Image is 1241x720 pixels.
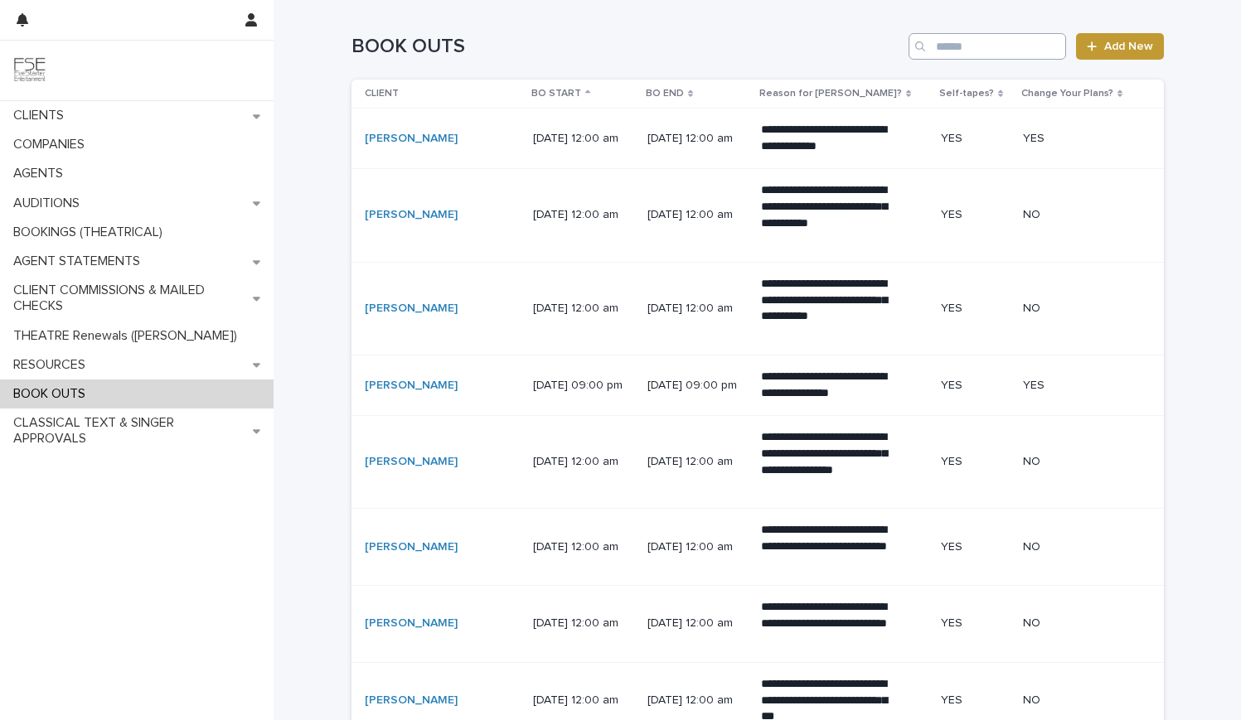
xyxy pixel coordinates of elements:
p: Reason for [PERSON_NAME]? [759,85,902,103]
p: [DATE] 09:00 pm [647,379,749,393]
p: YES [941,540,1010,554]
p: CLIENT COMMISSIONS & MAILED CHECKS [7,283,253,314]
p: YES [941,616,1010,631]
p: AGENTS [7,166,76,181]
p: CLIENTS [7,108,77,123]
p: [DATE] 12:00 am [533,540,634,554]
a: Add New [1076,33,1163,60]
p: [DATE] 12:00 am [533,208,634,222]
p: NO [1023,302,1137,316]
p: YES [941,455,1010,469]
a: [PERSON_NAME] [365,540,458,554]
p: AUDITIONS [7,196,93,211]
p: [DATE] 12:00 am [647,693,749,708]
p: [DATE] 12:00 am [533,132,634,146]
p: [DATE] 12:00 am [647,616,749,631]
p: [DATE] 09:00 pm [533,379,634,393]
p: NO [1023,208,1137,222]
p: YES [941,302,1010,316]
p: [DATE] 12:00 am [647,540,749,554]
a: [PERSON_NAME] [365,208,458,222]
p: NO [1023,540,1137,554]
p: COMPANIES [7,137,98,152]
h1: BOOK OUTS [351,35,903,59]
a: [PERSON_NAME] [365,132,458,146]
p: [DATE] 12:00 am [533,302,634,316]
p: NO [1023,693,1137,708]
p: CLASSICAL TEXT & SINGER APPROVALS [7,415,253,447]
p: NO [1023,616,1137,631]
span: Add New [1104,41,1153,52]
p: YES [941,693,1010,708]
p: Change Your Plans? [1021,85,1113,103]
p: [DATE] 12:00 am [647,302,749,316]
a: [PERSON_NAME] [365,693,458,708]
p: BOOK OUTS [7,386,99,402]
p: RESOURCES [7,357,99,373]
p: YES [1023,132,1137,146]
p: BO START [531,85,581,103]
p: [DATE] 12:00 am [647,455,749,469]
p: YES [1023,379,1137,393]
p: YES [941,132,1010,146]
p: [DATE] 12:00 am [647,208,749,222]
p: THEATRE Renewals ([PERSON_NAME]) [7,328,250,344]
input: Search [909,33,1066,60]
p: Self-tapes? [939,85,994,103]
p: [DATE] 12:00 am [533,616,634,631]
p: YES [941,379,1010,393]
p: YES [941,208,1010,222]
p: BOOKINGS (THEATRICAL) [7,225,176,240]
p: CLIENT [365,85,399,103]
p: [DATE] 12:00 am [533,455,634,469]
a: [PERSON_NAME] [365,302,458,316]
p: [DATE] 12:00 am [533,693,634,708]
a: [PERSON_NAME] [365,379,458,393]
p: NO [1023,455,1137,469]
p: AGENT STATEMENTS [7,254,153,269]
p: BO END [646,85,684,103]
p: [DATE] 12:00 am [647,132,749,146]
a: [PERSON_NAME] [365,616,458,631]
a: [PERSON_NAME] [365,455,458,469]
img: 9JgRvJ3ETPGCJDhvPVA5 [13,54,46,87]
